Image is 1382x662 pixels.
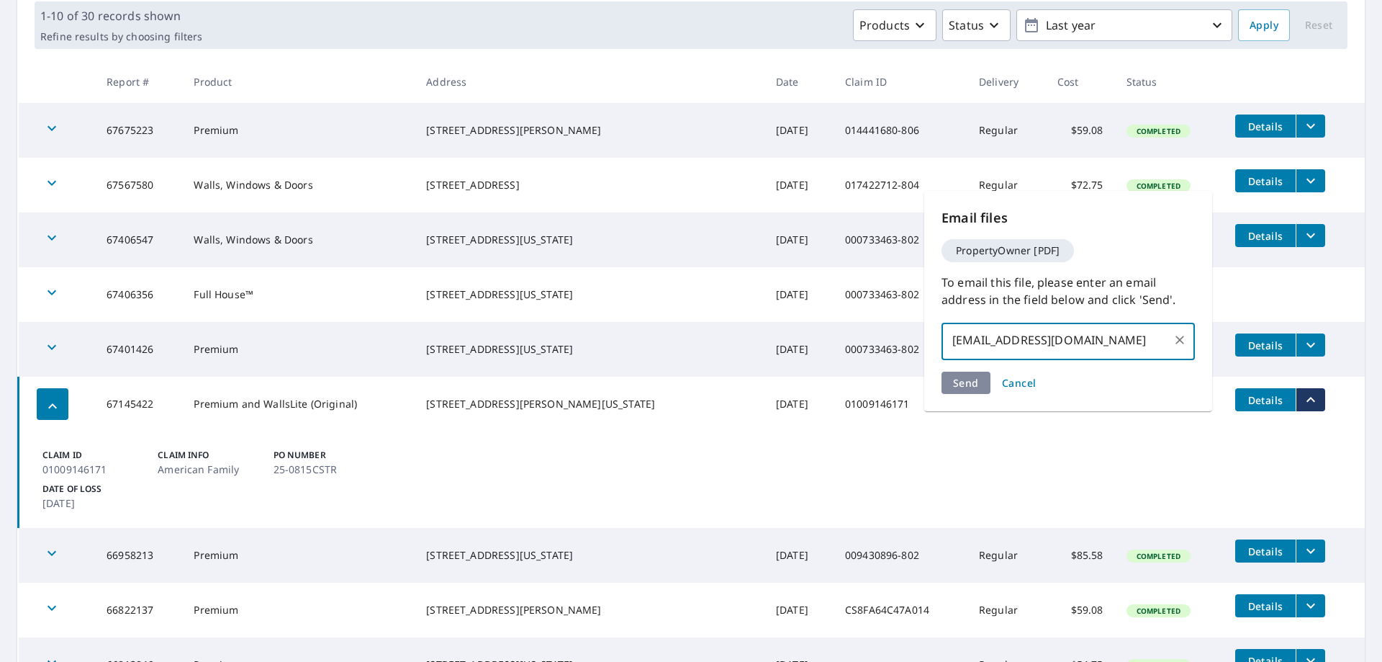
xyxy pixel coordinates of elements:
[1115,61,1224,103] th: Status
[415,61,764,103] th: Address
[967,103,1046,158] td: Regular
[1244,599,1287,613] span: Details
[1170,330,1190,350] button: Clear
[1250,17,1278,35] span: Apply
[158,462,267,477] p: American Family
[95,213,182,267] td: 67406547
[1128,551,1189,561] span: Completed
[95,528,182,583] td: 66958213
[967,528,1046,583] td: Regular
[182,267,415,322] td: Full House™
[967,583,1046,638] td: Regular
[1296,169,1325,192] button: filesDropdownBtn-67567580
[182,528,415,583] td: Premium
[1128,606,1189,616] span: Completed
[834,377,967,431] td: 01009146171
[182,61,415,103] th: Product
[764,158,834,213] td: [DATE]
[274,462,383,477] p: 25-0815CSTR
[764,267,834,322] td: [DATE]
[182,103,415,158] td: Premium
[853,9,936,41] button: Products
[182,377,415,431] td: Premium and WallsLite (Original)
[834,213,967,267] td: 000733463-802
[1046,583,1115,638] td: $59.08
[1046,103,1115,158] td: $59.08
[948,326,1167,354] input: Enter multiple email addresses
[1244,229,1287,243] span: Details
[426,287,753,302] div: [STREET_ADDRESS][US_STATE]
[42,496,152,511] p: [DATE]
[947,246,1068,256] span: PropertyOwner [PDF]
[42,449,152,462] p: Claim ID
[426,233,753,247] div: [STREET_ADDRESS][US_STATE]
[967,158,1046,213] td: Regular
[942,9,1011,41] button: Status
[949,17,984,34] p: Status
[1296,224,1325,247] button: filesDropdownBtn-67406547
[859,17,910,34] p: Products
[1244,545,1287,558] span: Details
[40,30,202,43] p: Refine results by choosing filters
[1235,224,1296,247] button: detailsBtn-67406547
[426,123,753,138] div: [STREET_ADDRESS][PERSON_NAME]
[95,322,182,377] td: 67401426
[1244,393,1287,407] span: Details
[1046,528,1115,583] td: $85.58
[764,528,834,583] td: [DATE]
[1128,181,1189,191] span: Completed
[1040,13,1209,38] p: Last year
[1296,334,1325,357] button: filesDropdownBtn-67401426
[764,583,834,638] td: [DATE]
[834,103,967,158] td: 014441680-806
[941,208,1195,228] p: Email files
[158,449,267,462] p: Claim Info
[95,61,182,103] th: Report #
[182,213,415,267] td: Walls, Windows & Doors
[42,462,152,477] p: 01009146171
[426,548,753,563] div: [STREET_ADDRESS][US_STATE]
[42,483,152,496] p: Date of Loss
[95,583,182,638] td: 66822137
[996,372,1042,394] button: Cancel
[834,583,967,638] td: CS8FA64C47A014
[426,178,753,192] div: [STREET_ADDRESS]
[834,158,967,213] td: 017422712-804
[1296,594,1325,617] button: filesDropdownBtn-66822137
[1235,115,1296,138] button: detailsBtn-67675223
[426,397,753,411] div: [STREET_ADDRESS][PERSON_NAME][US_STATE]
[941,274,1195,308] p: To email this file, please enter an email address in the field below and click 'Send'.
[95,103,182,158] td: 67675223
[95,267,182,322] td: 67406356
[1016,9,1232,41] button: Last year
[1235,169,1296,192] button: detailsBtn-67567580
[1235,388,1296,411] button: detailsBtn-67145422
[967,61,1046,103] th: Delivery
[426,603,753,617] div: [STREET_ADDRESS][PERSON_NAME]
[764,213,834,267] td: [DATE]
[274,449,383,462] p: PO Number
[1296,115,1325,138] button: filesDropdownBtn-67675223
[1046,158,1115,213] td: $72.75
[95,158,182,213] td: 67567580
[1296,388,1325,411] button: filesDropdownBtn-67145422
[764,377,834,431] td: [DATE]
[1235,594,1296,617] button: detailsBtn-66822137
[182,583,415,638] td: Premium
[764,322,834,377] td: [DATE]
[834,267,967,322] td: 000733463-802
[1002,376,1036,390] span: Cancel
[1244,120,1287,133] span: Details
[834,61,967,103] th: Claim ID
[1235,540,1296,563] button: detailsBtn-66958213
[1235,334,1296,357] button: detailsBtn-67401426
[834,322,967,377] td: 000733463-802
[1296,540,1325,563] button: filesDropdownBtn-66958213
[764,103,834,158] td: [DATE]
[834,528,967,583] td: 009430896-802
[182,158,415,213] td: Walls, Windows & Doors
[764,61,834,103] th: Date
[426,342,753,357] div: [STREET_ADDRESS][US_STATE]
[40,7,202,24] p: 1-10 of 30 records shown
[1244,174,1287,188] span: Details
